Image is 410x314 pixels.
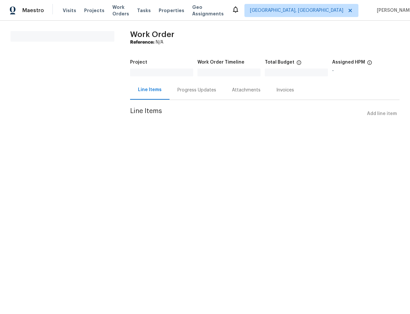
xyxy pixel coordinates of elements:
h5: Work Order Timeline [197,60,244,65]
span: Geo Assignments [192,4,224,17]
span: Projects [84,7,104,14]
span: Maestro [22,7,44,14]
h5: Project [130,60,147,65]
h5: Total Budget [265,60,294,65]
div: - [332,69,399,73]
div: N/A [130,39,399,46]
span: Work Order [130,30,174,38]
span: Properties [159,7,184,14]
div: Invoices [276,87,294,93]
span: Visits [63,7,76,14]
span: Work Orders [112,4,129,17]
span: The hpm assigned to this work order. [367,60,372,69]
span: Line Items [130,108,364,120]
span: [GEOGRAPHIC_DATA], [GEOGRAPHIC_DATA] [250,7,343,14]
div: Progress Updates [177,87,216,93]
span: Tasks [137,8,151,13]
div: Line Items [138,87,162,93]
div: Attachments [232,87,261,93]
h5: Assigned HPM [332,60,365,65]
b: Reference: [130,40,154,45]
span: The total cost of line items that have been proposed by Opendoor. This sum includes line items th... [296,60,302,69]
